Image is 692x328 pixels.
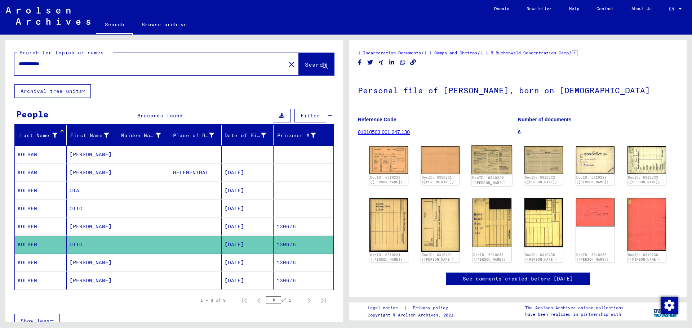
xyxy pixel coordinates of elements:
[287,60,296,69] mat-icon: close
[358,74,678,105] h1: Personal file of [PERSON_NAME], born on [DEMOGRAPHIC_DATA]
[388,58,396,67] button: Share on LinkedIn
[358,129,410,135] a: 01010503 001.247.130
[276,130,325,141] div: Prisoner #
[669,6,677,12] span: EN
[480,50,569,55] a: 1.1.5 Buchenwald Concentration Camp
[222,182,274,199] mat-cell: [DATE]
[473,253,506,262] a: DocID: 6310235 ([PERSON_NAME])
[67,254,119,271] mat-cell: [PERSON_NAME]
[370,253,403,262] a: DocID: 6310234 ([PERSON_NAME])
[463,275,573,283] a: See comments created before [DATE]
[14,84,91,98] button: Archival tree units
[70,130,118,141] div: First Name
[15,254,67,271] mat-cell: KOLBEN
[302,293,316,307] button: Next page
[422,175,454,184] a: DocID: 6310231 ([PERSON_NAME])
[173,130,223,141] div: Place of Birth
[369,198,408,252] img: 001.jpg
[316,293,331,307] button: Last page
[409,58,417,67] button: Copy link
[284,57,299,71] button: Clear
[15,236,67,253] mat-cell: KOLBEN
[660,296,678,314] div: Change consent
[222,236,274,253] mat-cell: [DATE]
[67,125,119,145] mat-header-cell: First Name
[15,272,67,289] mat-cell: KOLBEN
[67,182,119,199] mat-cell: OTA
[252,293,266,307] button: Previous page
[222,164,274,181] mat-cell: [DATE]
[301,112,320,119] span: Filter
[6,7,90,25] img: Arolsen_neg.svg
[222,218,274,235] mat-cell: [DATE]
[652,302,679,320] img: yv_logo.png
[276,132,316,139] div: Prisoner #
[222,254,274,271] mat-cell: [DATE]
[121,132,161,139] div: Maiden Name
[628,253,660,262] a: DocID: 6310236 ([PERSON_NAME])
[368,304,404,312] a: Legal notice
[14,314,60,328] button: Show less
[70,132,109,139] div: First Name
[628,175,660,184] a: DocID: 6310233 ([PERSON_NAME])
[225,130,275,141] div: Date of Birth
[358,117,396,122] b: Reference Code
[274,236,334,253] mat-cell: 130676
[424,50,477,55] a: 1.1 Camps and Ghettos
[222,125,274,145] mat-header-cell: Date of Birth
[274,272,334,289] mat-cell: 130676
[96,16,133,35] a: Search
[518,117,572,122] b: Number of documents
[473,198,511,247] img: 001.jpg
[274,218,334,235] mat-cell: 130676
[67,272,119,289] mat-cell: [PERSON_NAME]
[15,218,67,235] mat-cell: KOLBEN
[19,49,104,56] mat-label: Search for topics or names
[15,125,67,145] mat-header-cell: Last Name
[525,311,624,318] p: have been realized in partnership with
[15,146,67,163] mat-cell: KOLBAN
[305,61,327,68] span: Search
[266,297,302,304] div: of 1
[358,50,421,55] a: 1 Incarceration Documents
[170,125,222,145] mat-header-cell: Place of Birth
[627,198,666,251] img: 002.jpg
[200,297,226,304] div: 1 – 8 of 8
[67,236,119,253] mat-cell: OTTO
[524,198,563,247] img: 002.jpg
[67,200,119,217] mat-cell: OTTO
[356,58,364,67] button: Share on Facebook
[421,49,424,56] span: /
[222,272,274,289] mat-cell: [DATE]
[274,125,334,145] mat-header-cell: Prisoner #
[368,312,457,318] p: Copyright © Arolsen Archives, 2021
[15,164,67,181] mat-cell: KOLBAN
[294,109,326,122] button: Filter
[472,176,506,185] a: DocID: 6310232 ([PERSON_NAME])
[369,146,408,174] img: 001.jpg
[118,125,170,145] mat-header-cell: Maiden Name
[67,146,119,163] mat-cell: [PERSON_NAME]
[370,175,403,184] a: DocID: 6310231 ([PERSON_NAME])
[67,218,119,235] mat-cell: [PERSON_NAME]
[421,198,460,251] img: 002.jpg
[274,254,334,271] mat-cell: 130676
[67,164,119,181] mat-cell: [PERSON_NAME]
[627,146,666,174] img: 002.jpg
[576,175,609,184] a: DocID: 6310233 ([PERSON_NAME])
[18,132,57,139] div: Last Name
[407,304,457,312] a: Privacy policy
[377,58,385,67] button: Share on Xing
[569,49,572,56] span: /
[225,132,266,139] div: Date of Birth
[299,53,334,75] button: Search
[173,132,214,139] div: Place of Birth
[170,164,222,181] mat-cell: HELENENTHAL
[15,182,67,199] mat-cell: KOLBEN
[576,198,615,226] img: 001.jpg
[576,253,609,262] a: DocID: 6310236 ([PERSON_NAME])
[524,146,563,174] img: 002.jpg
[518,129,678,136] p: 6
[399,58,407,67] button: Share on WhatsApp
[472,145,513,174] img: 001.jpg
